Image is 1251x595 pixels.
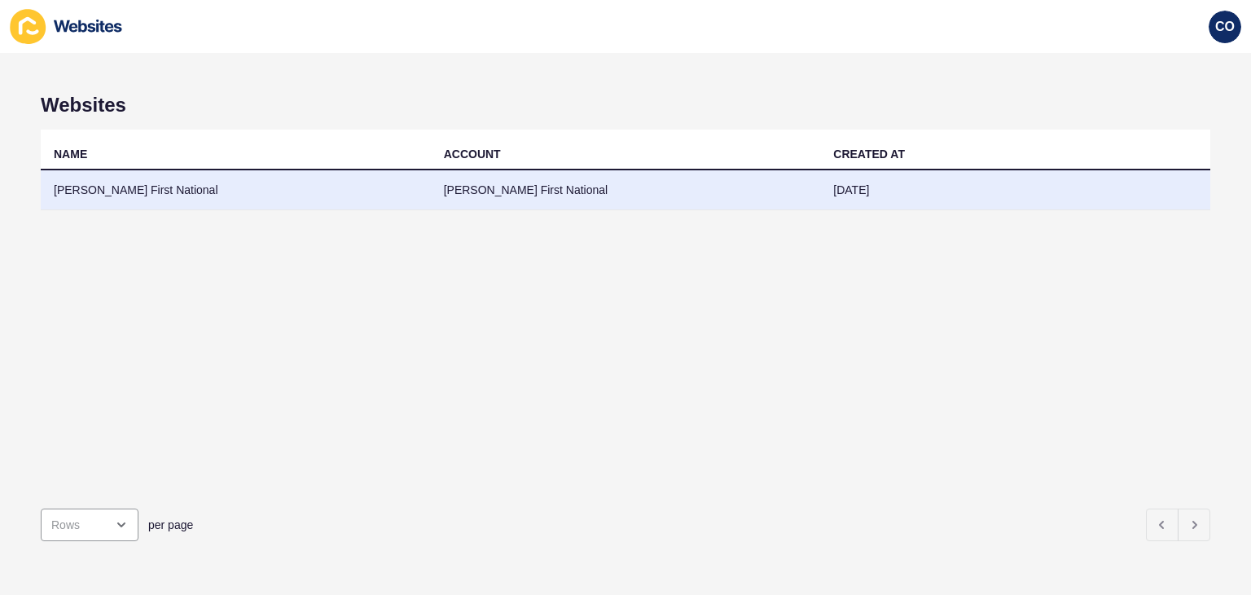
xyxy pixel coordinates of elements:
div: ACCOUNT [444,146,501,162]
td: [DATE] [820,170,1210,210]
h1: Websites [41,94,1210,117]
div: NAME [54,146,87,162]
td: [PERSON_NAME] First National [41,170,431,210]
div: open menu [41,509,138,541]
span: CO [1215,19,1235,35]
span: per page [148,517,193,533]
td: [PERSON_NAME] First National [431,170,821,210]
div: CREATED AT [833,146,905,162]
